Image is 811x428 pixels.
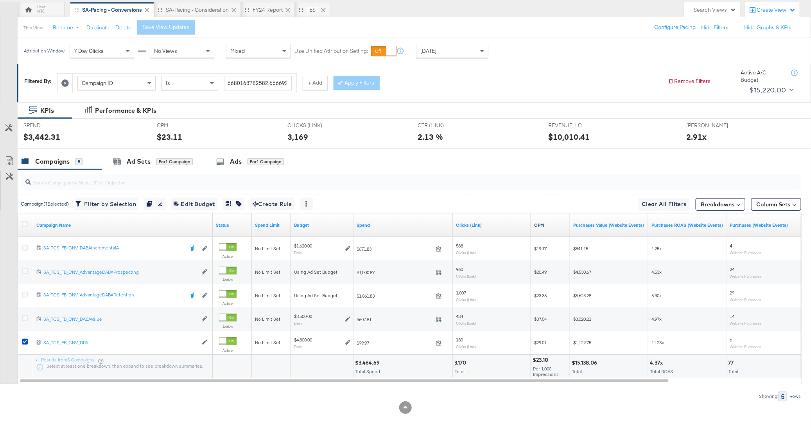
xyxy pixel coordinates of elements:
div: Campaigns [35,157,70,166]
div: $23.11 [157,131,183,143]
span: SPEND [23,122,82,129]
sub: Website Purchases [730,250,761,255]
sub: Clicks (Link) [456,344,476,349]
div: Using Ad Set Budget [294,269,350,275]
div: 5 [75,158,83,165]
div: 2.13 % [418,131,443,143]
span: $19.17 [534,246,547,251]
button: Column Sets [751,198,801,211]
a: SA_TCS_FB_CNV_AdvantageDABARetention [43,292,184,300]
span: Create Rule [253,199,292,209]
button: Edit Budget [171,198,217,210]
div: Drag to reorder tab [74,7,79,12]
div: SA-Pacing - Consideration [166,6,229,14]
span: $607.81 [357,316,433,322]
span: 24 [730,266,734,272]
button: Clear All Filters [639,198,690,211]
div: $3,442.31 [23,131,60,143]
div: TEST [307,6,318,14]
label: Active [219,301,237,306]
sub: Clicks (Link) [456,297,476,302]
div: $3,500.00 [294,313,312,320]
span: 588 [456,243,463,249]
span: $99.97 [357,340,433,346]
span: $671.83 [357,246,433,252]
div: $1,620.00 [294,243,312,249]
span: 130 [456,337,463,343]
div: $15,138.06 [572,359,599,367]
div: 5 [779,392,787,401]
div: KK [38,8,45,15]
div: Ad Sets [127,157,151,166]
span: No Limit Set [255,340,280,345]
div: 3,170 [454,359,468,367]
span: $5,623.28 [573,293,591,298]
sub: Website Purchases [730,274,761,278]
div: Campaign ( 1 Selected) [21,200,69,208]
button: Breakdowns [696,198,745,211]
button: Create Rule [250,198,294,210]
span: [PERSON_NAME] [687,122,745,129]
div: for 1 Campaign [156,158,193,165]
sub: Clicks (Link) [456,274,476,278]
span: Total ROAS [650,368,673,374]
span: Total [728,368,738,374]
div: FY24 Report [253,6,283,14]
div: Performance & KPIs [95,106,156,115]
span: Total [455,368,465,374]
div: Active A/C Budget [741,69,784,83]
div: $15,220.00 [749,84,786,96]
a: The total value of the purchase actions tracked by your Custom Audience pixel on your website aft... [573,222,645,228]
button: Filter by Selection [75,198,138,210]
div: 4.37x [650,359,665,367]
span: CTR (LINK) [418,122,477,129]
span: Per 1,000 Impressions [533,366,559,377]
a: SA_TCS_FB_CNV_AdvantageDABAProspecting [43,269,197,276]
span: No Limit Set [255,269,280,275]
button: Remove Filters [668,78,711,85]
input: Search Campaigns by Name, ID or Objective [31,172,729,187]
span: No Limit Set [255,293,280,298]
button: Configure Pacing [649,20,701,34]
span: Campaign ID [82,79,113,87]
span: 1.25x [651,246,662,251]
sub: Daily [294,321,302,325]
span: CLICKS (LINK) [287,122,346,129]
span: 960 [456,266,463,272]
div: Create View [757,6,796,14]
span: 1,007 [456,290,466,296]
span: 484 [456,313,463,319]
a: SA_TCS_FB_CNV_DPA [43,340,197,346]
sub: Website Purchases [730,321,761,325]
div: 2.91x [687,131,707,143]
div: 77 [728,359,736,367]
span: Mixed [230,47,245,54]
a: The number of clicks on links appearing on your ad or Page that direct people to your sites off F... [456,222,528,228]
sub: Website Purchases [730,297,761,302]
a: SA_TCS_FB_CNV_DABAValue [43,316,197,323]
div: Using Ad Set Budget [294,293,350,299]
div: Drag to reorder tab [245,7,249,12]
button: Delete [115,24,131,31]
a: The number of times a purchase was made tracked by your Custom Audience pixel on your website aft... [730,222,802,228]
div: KPIs [40,106,54,115]
a: SA_TCS_FB_CNV_DABAIncrementalA [43,245,184,253]
a: The maximum amount you're willing to spend on your ads, on average each day or over the lifetime ... [294,222,350,228]
div: Search Views [694,6,736,14]
div: Showing: [759,394,779,399]
span: $1,061.83 [357,293,433,299]
div: for 1 Campaign [248,158,284,165]
label: Active [219,277,237,282]
input: Enter a search term [224,76,292,90]
span: $37.54 [534,316,547,322]
div: This View: [23,25,44,31]
div: 3,169 [287,131,308,143]
span: $23.38 [534,293,547,298]
div: Ads [230,157,242,166]
label: Use Unified Attribution Setting: [294,47,368,55]
a: The total amount spent to date. [357,222,450,228]
div: $3,464.69 [355,359,382,367]
a: The average cost you've paid to have 1,000 impressions of your ad. [534,222,567,228]
span: $29.01 [534,340,547,345]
